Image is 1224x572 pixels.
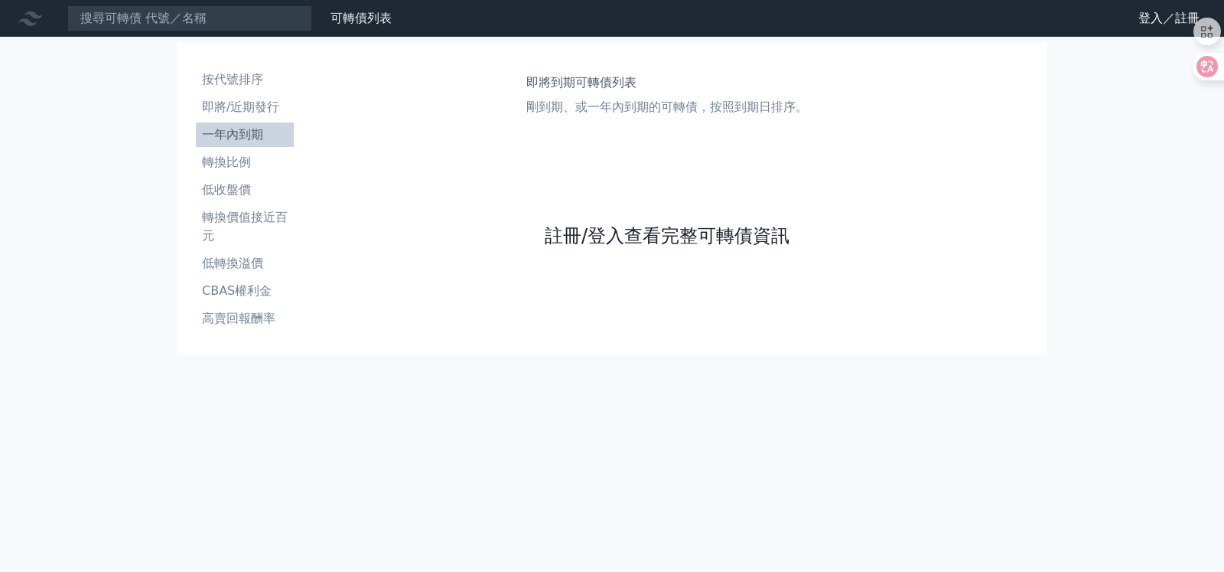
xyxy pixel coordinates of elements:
li: 轉換比例 [196,153,294,172]
a: 按代號排序 [196,67,294,92]
a: 低轉換溢價 [196,251,294,276]
a: 登入／註冊 [1126,6,1212,31]
a: 高賣回報酬率 [196,306,294,331]
a: 可轉債列表 [330,11,392,25]
h1: 即將到期可轉債列表 [526,74,808,92]
p: 剛到期、或一年內到期的可轉債，按照到期日排序。 [526,98,808,116]
a: 即將/近期發行 [196,95,294,119]
a: CBAS權利金 [196,279,294,303]
li: CBAS權利金 [196,282,294,300]
a: 註冊/登入查看完整可轉債資訊 [545,224,789,248]
li: 高賣回報酬率 [196,309,294,328]
a: 低收盤價 [196,178,294,202]
li: 轉換價值接近百元 [196,208,294,245]
li: 低收盤價 [196,181,294,199]
a: 轉換比例 [196,150,294,175]
a: 一年內到期 [196,123,294,147]
a: 轉換價值接近百元 [196,205,294,248]
input: 搜尋可轉債 代號／名稱 [67,5,312,31]
li: 即將/近期發行 [196,98,294,116]
li: 低轉換溢價 [196,254,294,273]
li: 按代號排序 [196,70,294,89]
li: 一年內到期 [196,126,294,144]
